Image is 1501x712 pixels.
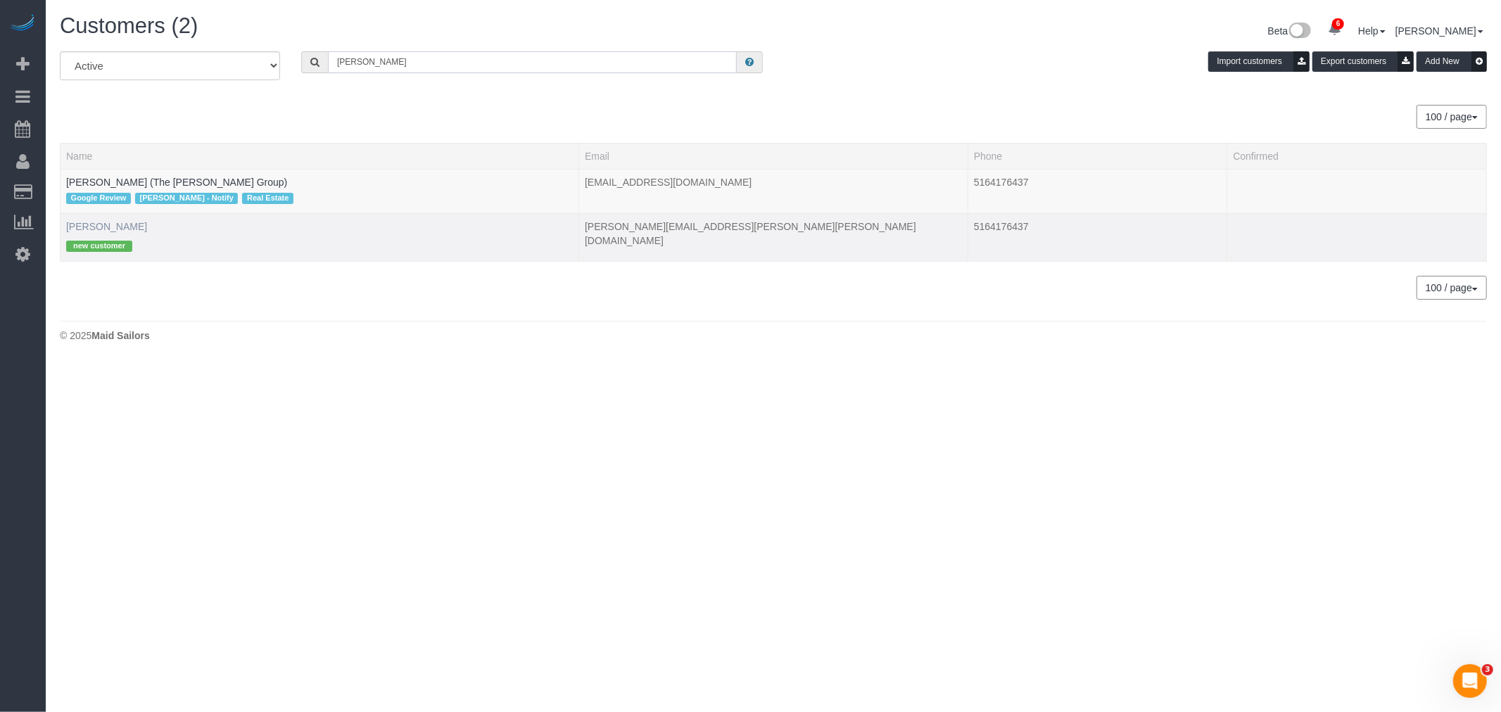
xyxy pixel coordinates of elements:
a: 6 [1321,14,1348,45]
a: [PERSON_NAME] [66,221,147,232]
hm-ph: 5164176437 [974,221,1029,232]
div: © 2025 [60,329,1487,343]
th: Email [579,143,968,169]
nav: Pagination navigation [1417,105,1487,129]
td: Email [579,169,968,213]
span: Real Estate [242,193,293,204]
a: Beta [1268,25,1312,37]
iframe: Intercom live chat [1453,664,1487,698]
button: 100 / page [1417,105,1487,129]
span: new customer [66,241,132,252]
button: Import customers [1208,51,1310,72]
input: Search customers ... [328,51,737,73]
td: Phone [968,169,1227,213]
button: Export customers [1312,51,1414,72]
img: New interface [1288,23,1311,41]
span: Customers (2) [60,13,198,38]
th: Phone [968,143,1227,169]
img: Automaid Logo [8,14,37,34]
span: [PERSON_NAME] - Notify [135,193,238,204]
th: Name [61,143,579,169]
a: Help [1358,25,1386,37]
div: Tags [66,234,573,255]
td: Name [61,213,579,261]
span: 3 [1482,664,1493,675]
th: Confirmed [1227,143,1487,169]
td: Confirmed [1227,213,1487,261]
td: Phone [968,213,1227,261]
a: [PERSON_NAME] (The [PERSON_NAME] Group) [66,177,287,188]
span: 6 [1332,18,1344,30]
hm-ph: 5164176437 [974,177,1029,188]
button: Add New [1417,51,1487,72]
a: [PERSON_NAME] [1395,25,1483,37]
td: Confirmed [1227,169,1487,213]
span: Google Review [66,193,131,204]
strong: Maid Sailors [91,330,149,341]
td: Email [579,213,968,261]
nav: Pagination navigation [1417,276,1487,300]
div: Tags [66,189,573,208]
button: 100 / page [1417,276,1487,300]
td: Name [61,169,579,213]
